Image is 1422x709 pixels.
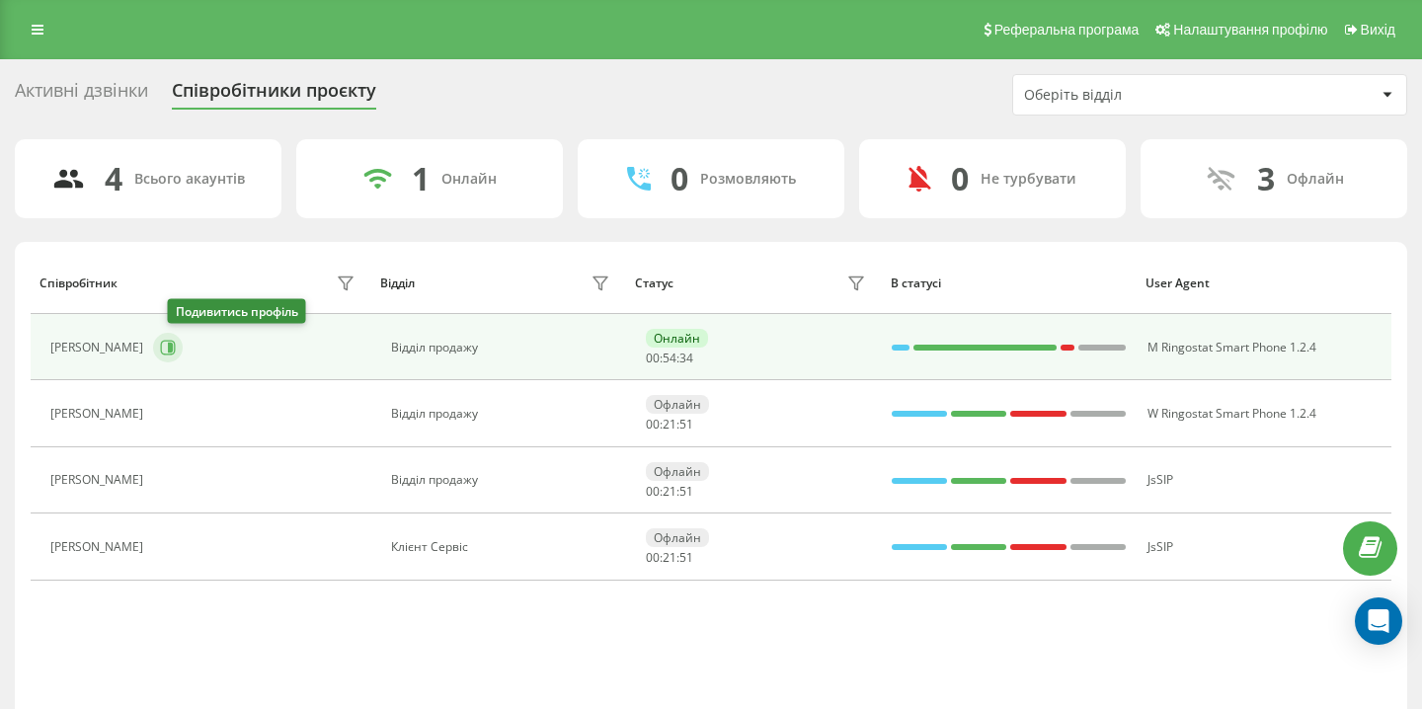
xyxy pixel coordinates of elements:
[663,483,676,500] span: 21
[679,549,693,566] span: 51
[1355,597,1402,645] div: Open Intercom Messenger
[412,160,430,197] div: 1
[646,329,708,348] div: Онлайн
[168,299,306,324] div: Подивитись профіль
[700,171,796,188] div: Розмовляють
[15,80,148,111] div: Активні дзвінки
[50,341,148,354] div: [PERSON_NAME]
[105,160,122,197] div: 4
[635,276,673,290] div: Статус
[1361,22,1395,38] span: Вихід
[1173,22,1327,38] span: Налаштування профілю
[981,171,1076,188] div: Не турбувати
[50,540,148,554] div: [PERSON_NAME]
[663,350,676,366] span: 54
[679,416,693,433] span: 51
[646,483,660,500] span: 00
[50,473,148,487] div: [PERSON_NAME]
[1147,471,1173,488] span: JsSIP
[441,171,497,188] div: Онлайн
[646,395,709,414] div: Офлайн
[671,160,688,197] div: 0
[994,22,1140,38] span: Реферальна програма
[951,160,969,197] div: 0
[50,407,148,421] div: [PERSON_NAME]
[663,416,676,433] span: 21
[391,473,615,487] div: Відділ продажу
[891,276,1128,290] div: В статусі
[391,341,615,354] div: Відділ продажу
[391,540,615,554] div: Клієнт Сервіс
[679,350,693,366] span: 34
[1145,276,1382,290] div: User Agent
[679,483,693,500] span: 51
[646,549,660,566] span: 00
[39,276,118,290] div: Співробітник
[1257,160,1275,197] div: 3
[134,171,245,188] div: Всього акаунтів
[663,549,676,566] span: 21
[646,485,693,499] div: : :
[172,80,376,111] div: Співробітники проєкту
[646,462,709,481] div: Офлайн
[646,352,693,365] div: : :
[646,528,709,547] div: Офлайн
[1024,87,1260,104] div: Оберіть відділ
[1147,339,1316,355] span: M Ringostat Smart Phone 1.2.4
[646,418,693,432] div: : :
[1287,171,1344,188] div: Офлайн
[391,407,615,421] div: Відділ продажу
[646,416,660,433] span: 00
[380,276,415,290] div: Відділ
[646,350,660,366] span: 00
[1147,538,1173,555] span: JsSIP
[646,551,693,565] div: : :
[1147,405,1316,422] span: W Ringostat Smart Phone 1.2.4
